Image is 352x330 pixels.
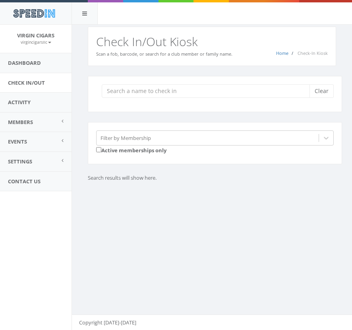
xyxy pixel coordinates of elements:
small: virgincigarsllc [21,39,51,45]
small: Scan a fob, barcode, or search for a club member or family name. [96,51,232,57]
span: Check-In Kiosk [298,50,328,56]
button: Clear [309,84,334,98]
input: Search a name to check in [102,84,315,98]
p: Search results will show here. [88,174,336,182]
label: Active memberships only [96,146,166,154]
span: Contact Us [8,178,41,185]
input: Active memberships only [96,147,101,152]
a: Home [276,50,288,56]
span: Virgin Cigars [17,32,54,39]
h2: Check In/Out Kiosk [96,35,328,48]
img: speedin_logo.png [9,6,59,21]
div: Filter by Membership [101,134,151,142]
span: Events [8,138,27,145]
span: Members [8,118,33,126]
span: Settings [8,158,32,165]
a: virgincigarsllc [21,38,51,45]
